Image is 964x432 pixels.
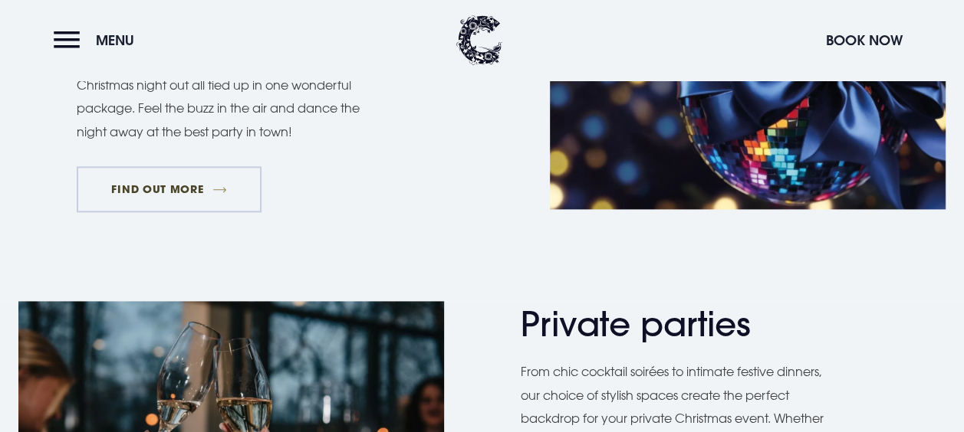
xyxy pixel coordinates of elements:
button: Menu [54,24,142,57]
h2: Private parties [521,304,820,345]
span: Menu [96,31,134,49]
a: FIND OUT MORE [77,166,262,212]
p: Good food, great cocktails, live music and the best company – it’s everything you need for your b... [77,27,391,143]
button: Book Now [818,24,910,57]
img: Clandeboye Lodge [456,15,502,65]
